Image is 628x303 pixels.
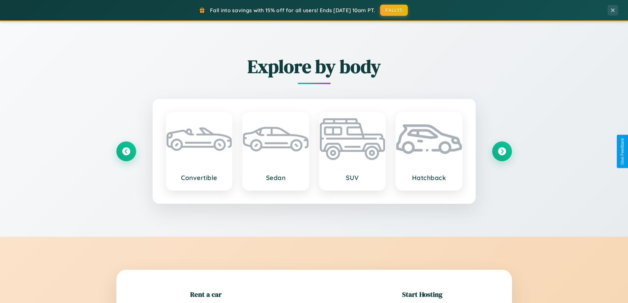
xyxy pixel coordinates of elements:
[326,174,379,182] h3: SUV
[403,174,455,182] h3: Hatchback
[116,54,512,79] h2: Explore by body
[620,138,625,165] div: Give Feedback
[173,174,225,182] h3: Convertible
[210,7,375,14] span: Fall into savings with 15% off for all users! Ends [DATE] 10am PT.
[402,289,442,299] h2: Start Hosting
[190,289,222,299] h2: Rent a car
[250,174,302,182] h3: Sedan
[380,5,408,16] button: FALL15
